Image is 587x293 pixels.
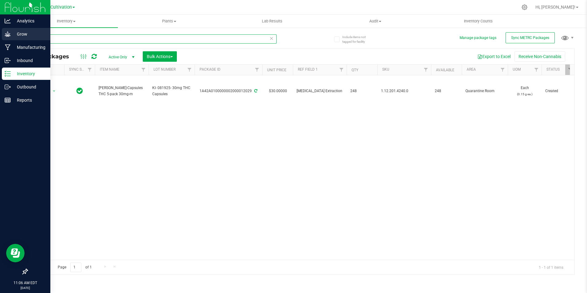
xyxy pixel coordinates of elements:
[5,31,11,37] inline-svg: Grow
[506,32,555,43] button: Sync METRC Packages
[32,53,75,60] span: All Packages
[5,18,11,24] inline-svg: Analytics
[352,68,358,72] a: Qty
[5,71,11,77] inline-svg: Inventory
[11,57,48,64] p: Inbound
[436,68,454,72] a: Available
[336,64,347,75] a: Filter
[15,15,118,28] a: Inventory
[11,17,48,25] p: Analytics
[511,91,538,97] p: (0.15 g ea.)
[456,18,501,24] span: Inventory Counts
[15,18,118,24] span: Inventory
[143,51,177,62] button: Bulk Actions
[298,67,318,72] a: Ref Field 1
[465,88,504,94] span: Quarantine Room
[5,84,11,90] inline-svg: Outbound
[435,88,458,94] span: 248
[460,35,496,41] button: Manage package tags
[513,67,521,72] a: UOM
[324,18,427,24] span: Audit
[515,51,565,62] button: Receive Non-Cannabis
[118,18,221,24] span: Plants
[531,64,542,75] a: Filter
[535,5,575,10] span: Hi, [PERSON_NAME]!
[69,67,93,72] a: Sync Status
[511,36,549,40] span: Sync METRC Packages
[545,88,572,94] span: Created
[185,64,195,75] a: Filter
[11,30,48,38] p: Grow
[5,57,11,64] inline-svg: Inbound
[50,5,72,10] span: Cultivation
[324,15,427,28] a: Audit
[50,87,58,96] span: select
[200,67,220,72] a: Package ID
[254,18,291,24] span: Lab Results
[118,15,221,28] a: Plants
[270,34,274,42] span: Clear
[521,4,528,10] div: Manage settings
[546,67,560,72] a: Status
[381,88,427,94] span: 1.12.201.4240.0
[297,88,343,94] span: [MEDICAL_DATA] Extraction
[3,280,48,286] p: 11:06 AM EDT
[498,64,508,75] a: Filter
[382,67,389,72] a: SKU
[5,44,11,50] inline-svg: Manufacturing
[6,244,25,262] iframe: Resource center
[76,87,83,95] span: In Sync
[147,54,173,59] span: Bulk Actions
[534,263,568,272] span: 1 - 1 of 1 items
[266,87,290,96] span: $30.00000
[194,88,263,94] div: 1A42A0100000002000012029
[70,263,81,272] input: 1
[3,286,48,290] p: [DATE]
[11,83,48,91] p: Outbound
[11,70,48,77] p: Inventory
[253,89,257,93] span: Sync from Compliance System
[152,85,191,97] span: KI- 081925- 30mg THC Capsules
[221,15,324,28] a: Lab Results
[100,67,119,72] a: Item Name
[11,96,48,104] p: Reports
[473,51,515,62] button: Export to Excel
[350,88,374,94] span: 248
[252,64,262,75] a: Filter
[11,44,48,51] p: Manufacturing
[138,64,149,75] a: Filter
[5,97,11,103] inline-svg: Reports
[85,64,95,75] a: Filter
[267,68,286,72] a: Unit Price
[99,85,145,97] span: [PERSON_NAME]-Capsules THC 5-pack 30mg-m
[421,64,431,75] a: Filter
[154,67,176,72] a: Lot Number
[427,15,530,28] a: Inventory Counts
[565,64,575,75] a: Filter
[511,85,538,97] span: Each
[52,263,97,272] span: Page of 1
[467,67,476,72] a: Area
[342,35,373,44] span: Include items not tagged for facility
[27,34,277,44] input: Search Package ID, Item Name, SKU, Lot or Part Number...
